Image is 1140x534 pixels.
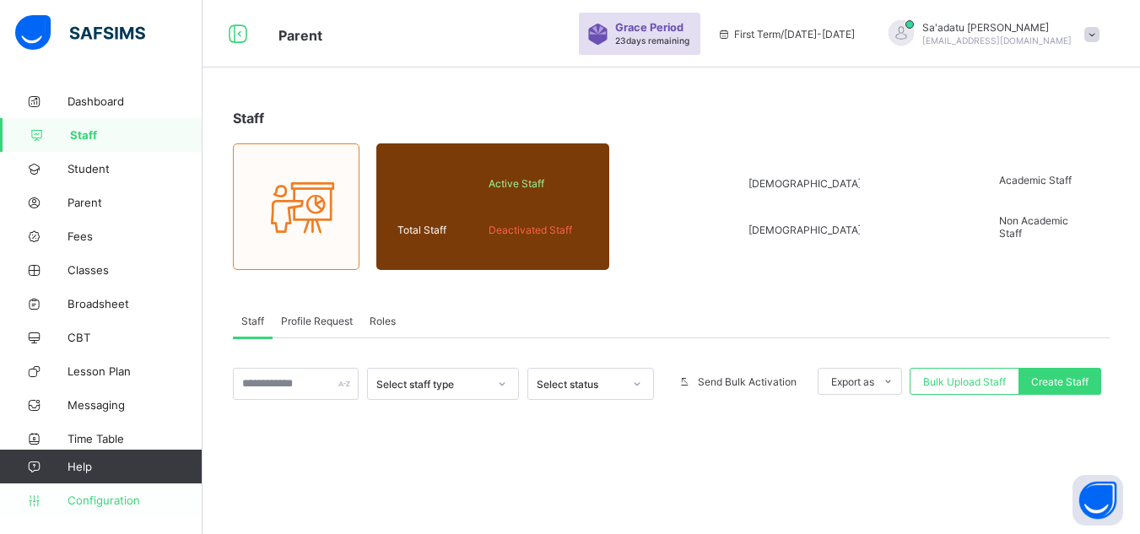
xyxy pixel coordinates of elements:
[68,297,203,310] span: Broadsheet
[393,219,484,240] div: Total Staff
[68,263,203,277] span: Classes
[376,378,488,391] div: Select staff type
[68,460,202,473] span: Help
[68,162,203,175] span: Student
[831,375,874,388] span: Export as
[922,21,1072,34] span: Sa'adatu [PERSON_NAME]
[68,364,203,378] span: Lesson Plan
[70,128,203,142] span: Staff
[68,196,203,209] span: Parent
[281,315,353,327] span: Profile Request
[278,27,322,44] span: Parent
[615,21,683,34] span: Grace Period
[872,20,1108,48] div: Sa'adatu Muhammed
[68,331,203,344] span: CBT
[698,375,797,388] span: Send Bulk Activation
[370,315,396,327] span: Roles
[233,110,264,127] span: Staff
[748,224,862,236] span: [DEMOGRAPHIC_DATA]
[15,15,145,51] img: safsims
[68,94,203,108] span: Dashboard
[587,24,608,45] img: sticker-purple.71386a28dfed39d6af7621340158ba97.svg
[537,378,623,391] div: Select status
[999,174,1089,186] span: Academic Staff
[748,177,862,190] span: [DEMOGRAPHIC_DATA]
[68,229,203,243] span: Fees
[999,214,1089,240] span: Non Academic Staff
[615,35,689,46] span: 23 days remaining
[68,494,202,507] span: Configuration
[489,177,589,190] span: Active Staff
[68,432,203,445] span: Time Table
[241,315,264,327] span: Staff
[68,398,203,412] span: Messaging
[717,28,855,40] span: session/term information
[923,375,1006,388] span: Bulk Upload Staff
[1072,475,1123,526] button: Open asap
[1031,375,1089,388] span: Create Staff
[922,35,1072,46] span: [EMAIL_ADDRESS][DOMAIN_NAME]
[489,224,589,236] span: Deactivated Staff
